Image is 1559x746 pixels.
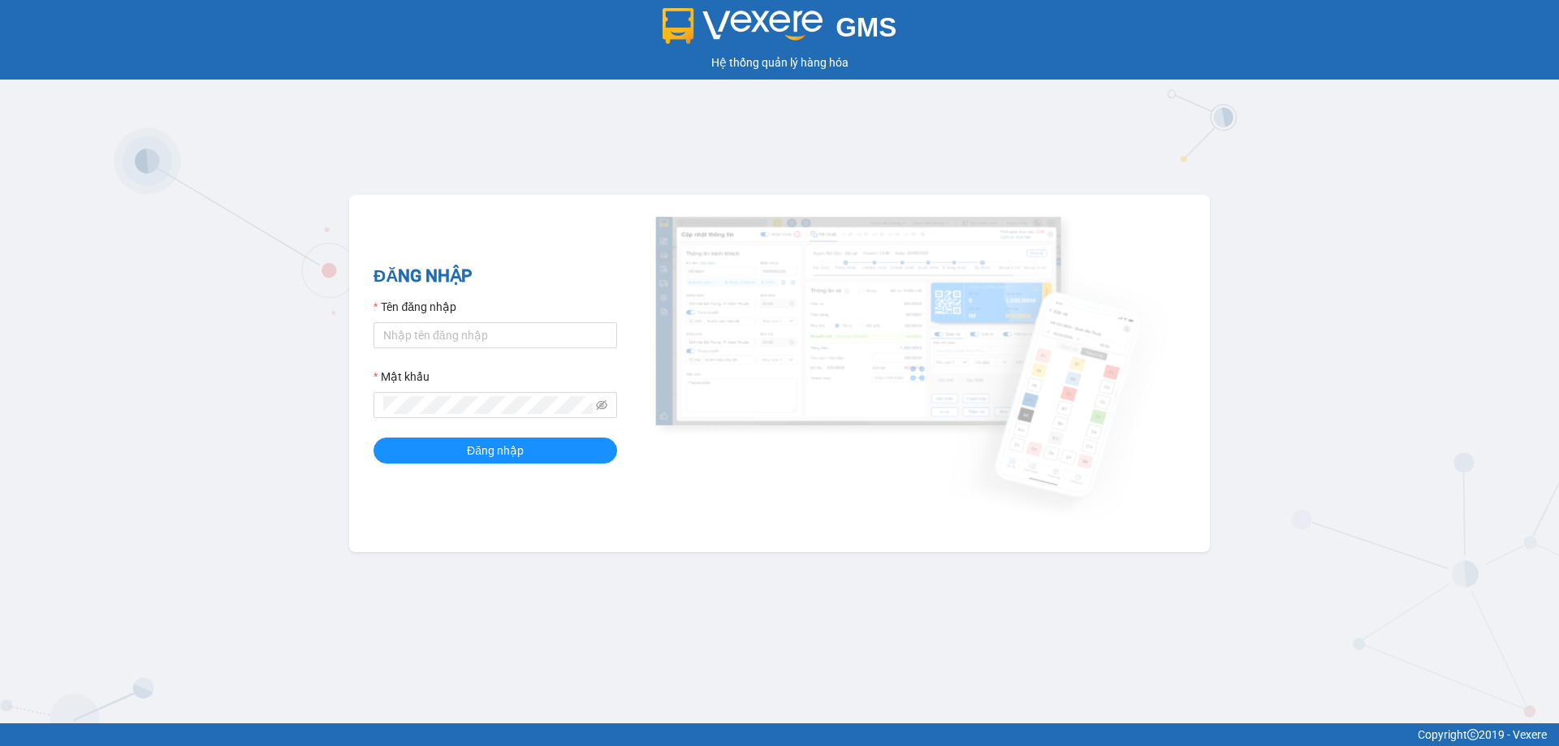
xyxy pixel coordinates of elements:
div: Hệ thống quản lý hàng hóa [4,54,1555,71]
span: eye-invisible [596,399,607,411]
span: GMS [836,12,896,42]
label: Mật khẩu [374,368,430,386]
div: Copyright 2019 - Vexere [12,726,1547,744]
span: Đăng nhập [467,442,524,459]
input: Mật khẩu [383,396,593,414]
span: copyright [1467,729,1479,740]
h2: ĐĂNG NHẬP [374,263,617,290]
button: Đăng nhập [374,438,617,464]
img: logo 2 [663,8,823,44]
input: Tên đăng nhập [374,322,617,348]
label: Tên đăng nhập [374,298,456,316]
a: GMS [663,24,897,37]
